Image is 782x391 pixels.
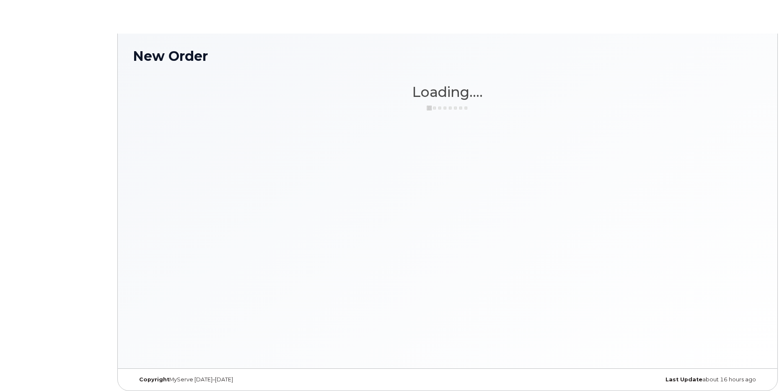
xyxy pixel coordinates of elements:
[552,376,762,383] div: about 16 hours ago
[427,105,469,111] img: ajax-loader-3a6953c30dc77f0bf724df975f13086db4f4c1262e45940f03d1251963f1bf2e.gif
[139,376,169,383] strong: Copyright
[665,376,702,383] strong: Last Update
[133,376,343,383] div: MyServe [DATE]–[DATE]
[133,84,762,99] h1: Loading....
[133,49,762,63] h1: New Order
